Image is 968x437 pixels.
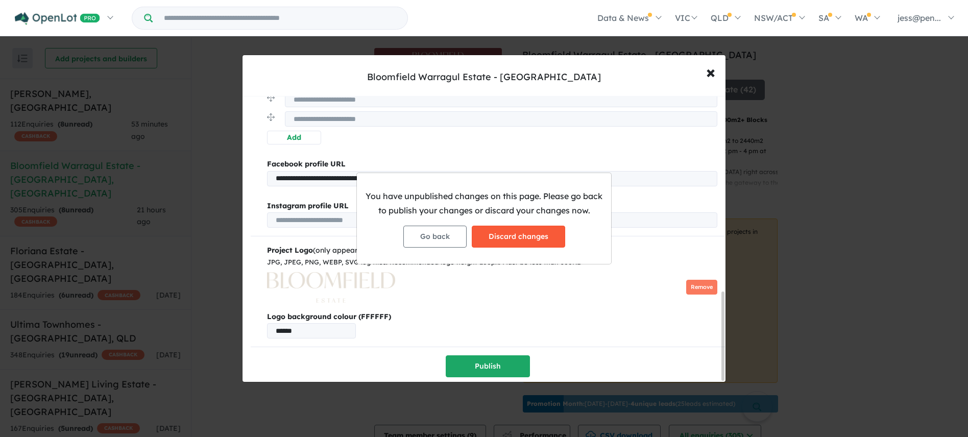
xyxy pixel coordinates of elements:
[472,226,565,248] button: Discard changes
[403,226,467,248] button: Go back
[365,189,603,217] p: You have unpublished changes on this page. Please go back to publish your changes or discard your...
[898,13,941,23] span: jess@pen...
[15,12,100,25] img: Openlot PRO Logo White
[155,7,405,29] input: Try estate name, suburb, builder or developer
